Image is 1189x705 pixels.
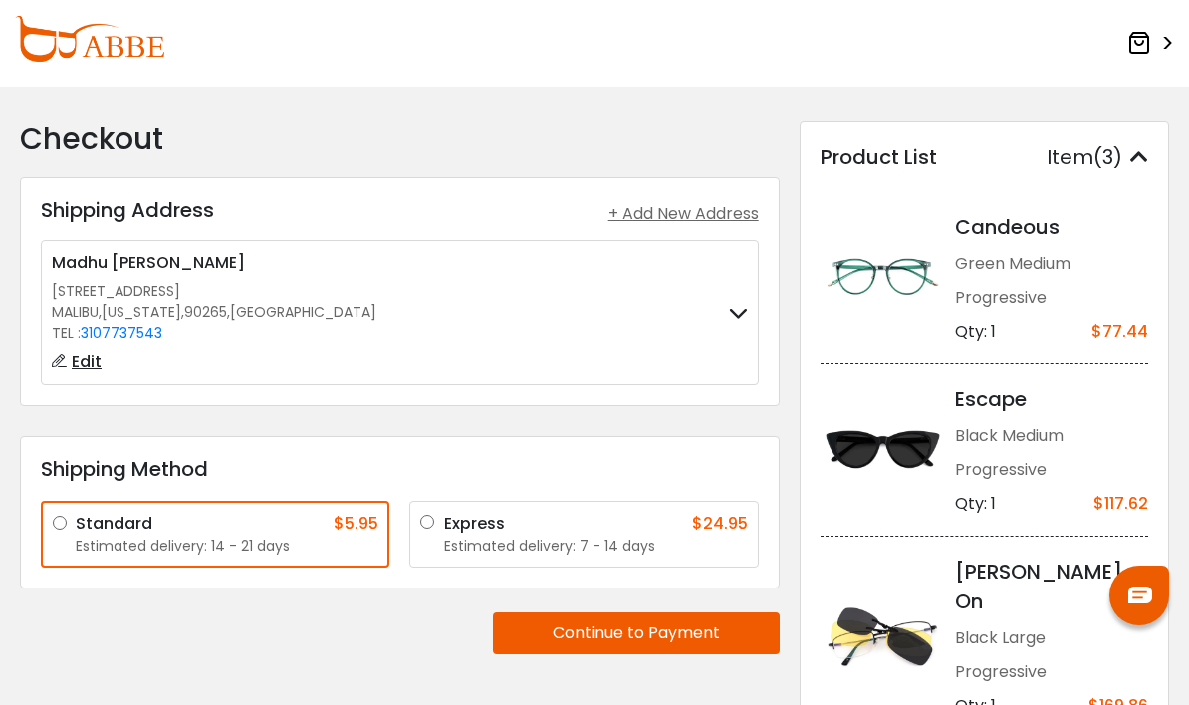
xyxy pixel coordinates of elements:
[444,512,505,536] div: Express
[821,246,946,309] img: large.jpg
[52,302,99,323] span: MALIBU
[821,418,946,481] img: large.jpg
[608,202,759,226] div: + Add New Address
[955,557,1148,616] div: [PERSON_NAME]-On
[41,457,759,481] h3: Shipping Method
[955,212,1148,242] div: Candeous
[821,605,946,668] img: large.jpg
[102,302,181,323] span: [US_STATE]
[493,612,780,654] button: Continue to Payment
[334,512,378,536] div: $5.95
[955,384,1148,414] div: Escape
[81,323,162,343] a: 3107737543
[444,536,747,557] div: Estimated delivery: 7 - 14 days
[955,320,996,344] div: Qty: 1
[821,142,937,172] div: Product List
[184,302,227,323] span: 90265
[1091,320,1148,344] div: $77.44
[1155,26,1174,62] span: >
[955,252,1148,276] div: Green Medium
[1128,587,1152,603] img: chat
[52,302,376,323] div: , , ,
[112,251,245,274] span: [PERSON_NAME]
[1047,142,1148,172] div: Item(3)
[72,351,102,373] span: Edit
[41,198,214,222] h3: Shipping Address
[230,302,376,323] span: [GEOGRAPHIC_DATA]
[20,121,780,157] h2: Checkout
[955,424,1148,448] div: Black Medium
[76,512,152,536] div: Standard
[1093,492,1148,516] div: $117.62
[52,281,180,301] span: [STREET_ADDRESS]
[52,323,376,344] div: TEL :
[955,286,1148,310] div: progressive
[955,458,1148,482] div: progressive
[15,16,164,62] img: abbeglasses.com
[955,492,996,516] div: Qty: 1
[692,512,748,536] div: $24.95
[955,660,1148,684] div: progressive
[1127,25,1174,62] a: >
[52,251,108,274] span: Madhu
[76,536,378,557] div: Estimated delivery: 14 - 21 days
[955,626,1148,650] div: Black Large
